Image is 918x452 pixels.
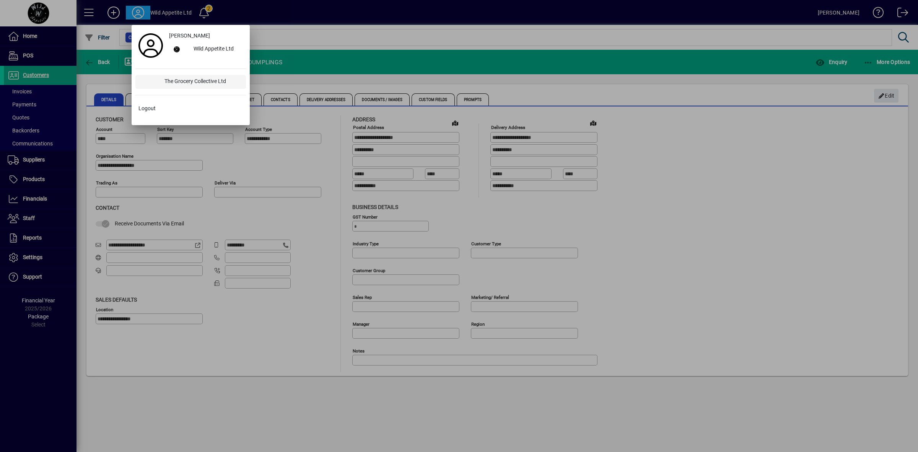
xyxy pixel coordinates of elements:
[166,29,246,42] a: [PERSON_NAME]
[169,32,210,40] span: [PERSON_NAME]
[166,42,246,56] button: Wild Appetite Ltd
[135,39,166,52] a: Profile
[135,101,246,115] button: Logout
[135,75,246,89] button: The Grocery Collective Ltd
[158,75,246,89] div: The Grocery Collective Ltd
[187,42,246,56] div: Wild Appetite Ltd
[138,104,156,113] span: Logout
